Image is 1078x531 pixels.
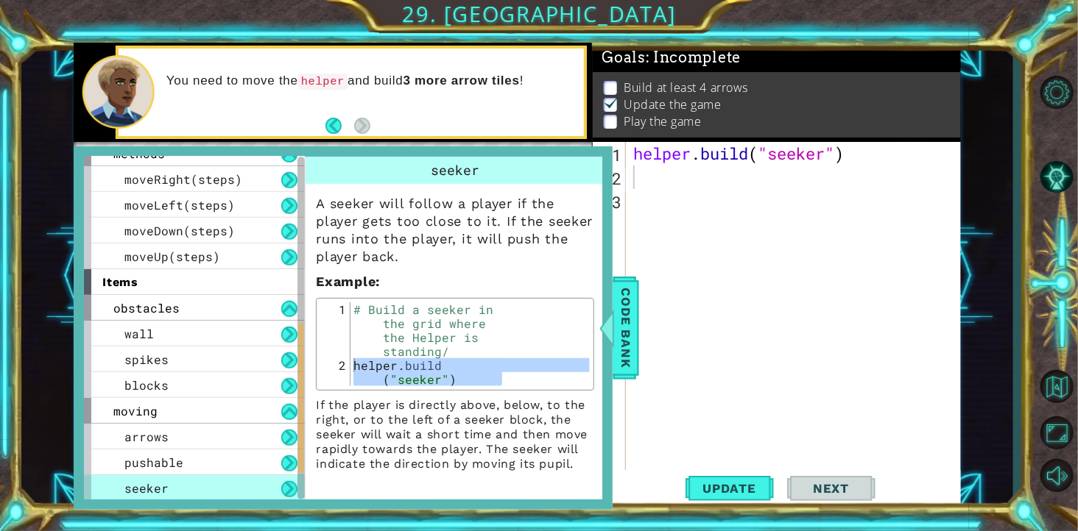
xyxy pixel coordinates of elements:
span: moveLeft(steps) [124,197,235,213]
button: Mute [1035,456,1078,494]
button: Level Options [1035,74,1078,112]
span: moveUp(steps) [124,249,220,264]
p: Update the game [624,96,722,113]
span: moveRight(steps) [124,171,242,187]
button: AI Hint [1035,158,1078,196]
button: Back [325,118,354,134]
span: : Incomplete [646,49,741,66]
code: helper [298,74,348,90]
span: wall [124,326,154,341]
span: Update [688,481,771,496]
div: 1 [320,302,350,358]
span: pushable [124,455,183,470]
span: obstacles [113,300,180,316]
div: 1 [596,144,626,168]
p: A seeker will follow a player if the player gets too close to it. If the seeker runs into the pla... [316,195,594,265]
p: If the player is directly above, below, to the right, or to the left of a seeker block, the seeke... [316,398,594,471]
p: You need to move the and build ! [166,73,574,90]
button: Maximize Browser [1035,414,1078,452]
span: blocks [124,377,169,393]
div: items [84,269,305,295]
span: items [102,275,138,289]
span: spikes [124,352,169,367]
button: Back to Map [1035,366,1078,408]
span: seeker [124,480,169,496]
div: seeker [306,157,605,184]
span: methods [113,146,165,161]
span: Example [316,274,376,289]
p: Build at least 4 arrows [624,79,749,96]
a: Back to Map [1035,363,1078,412]
p: Play the game [624,113,702,129]
img: Check mark for checkbox [604,96,619,108]
div: 2 [596,168,626,191]
span: Code Bank [614,283,638,373]
span: moving [113,403,158,418]
button: Update [686,470,774,507]
strong: 3 more arrow tiles [404,74,520,88]
div: 2 [320,358,350,386]
button: Next [354,118,370,134]
span: arrows [124,429,169,444]
span: moveDown(steps) [124,223,235,238]
div: 3 [596,191,626,215]
span: Next [798,481,864,496]
span: Goals [602,49,741,67]
span: seeker [431,161,479,179]
strong: : [316,274,380,289]
button: Next [787,470,876,507]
